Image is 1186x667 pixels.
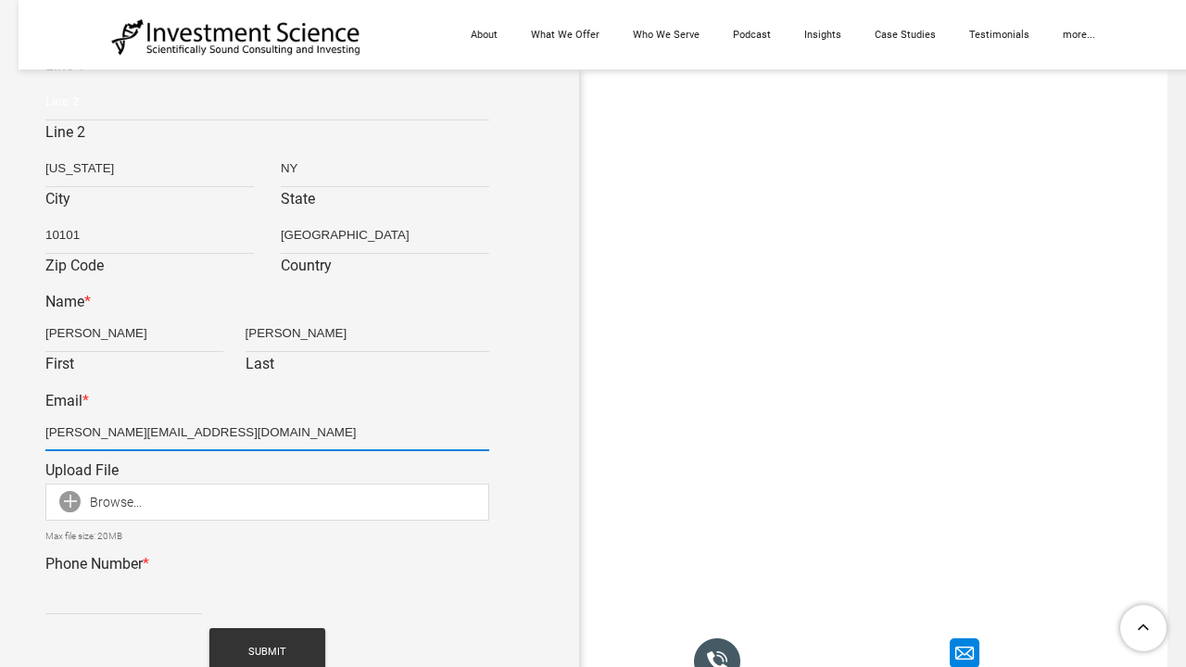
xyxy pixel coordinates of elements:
div: Browse... [45,484,142,521]
input: Last [246,315,489,352]
div: Max file size: 20MB [45,529,489,545]
input: Country [281,217,489,254]
img: Investment Science | NYC Consulting Services [111,18,361,56]
a: To Top [1113,598,1177,658]
label: City [45,187,254,217]
label: Phone Number [45,555,149,573]
label: State [281,187,489,217]
label: First [45,352,223,382]
input: Zip Code [45,217,254,254]
input: State [281,150,489,187]
input: City [45,150,254,187]
label: Upload File [45,461,119,479]
label: Country [281,254,489,283]
label: Zip Code [45,254,254,283]
input: First [45,315,223,352]
label: Name [45,293,91,310]
label: Last [246,352,489,382]
label: Line 2 [45,120,489,150]
input: Line 2 [45,83,489,120]
label: Email [45,392,89,409]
